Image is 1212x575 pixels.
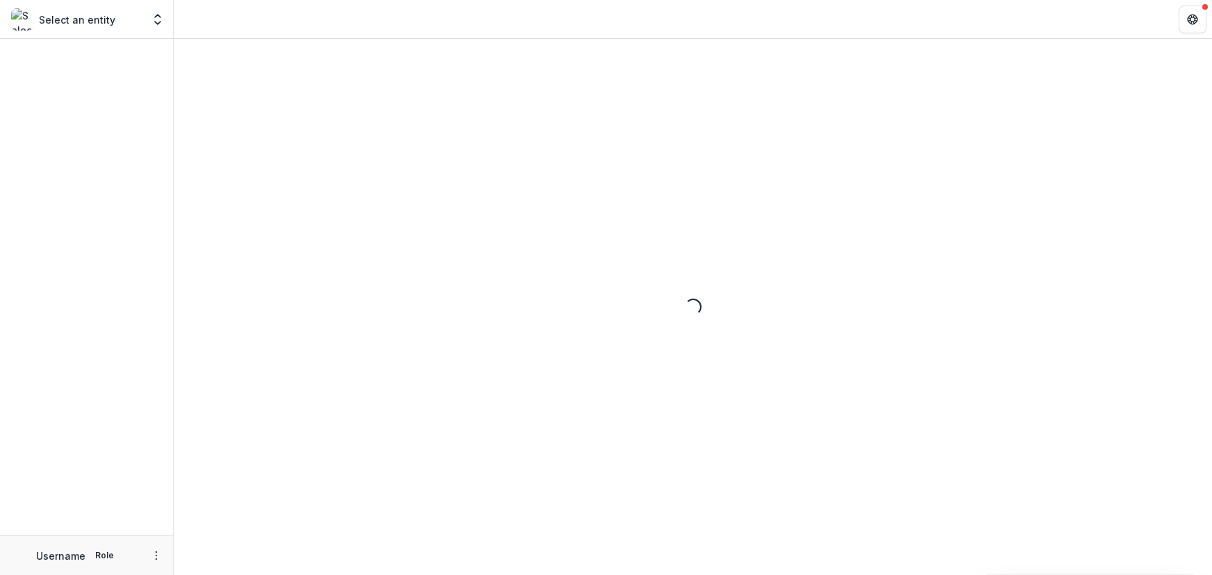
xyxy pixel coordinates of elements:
button: More [148,547,165,564]
button: Open entity switcher [148,6,167,33]
img: Select an entity [11,8,33,31]
p: Username [36,549,85,563]
button: Get Help [1179,6,1206,33]
p: Select an entity [39,12,115,27]
p: Role [91,549,118,562]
